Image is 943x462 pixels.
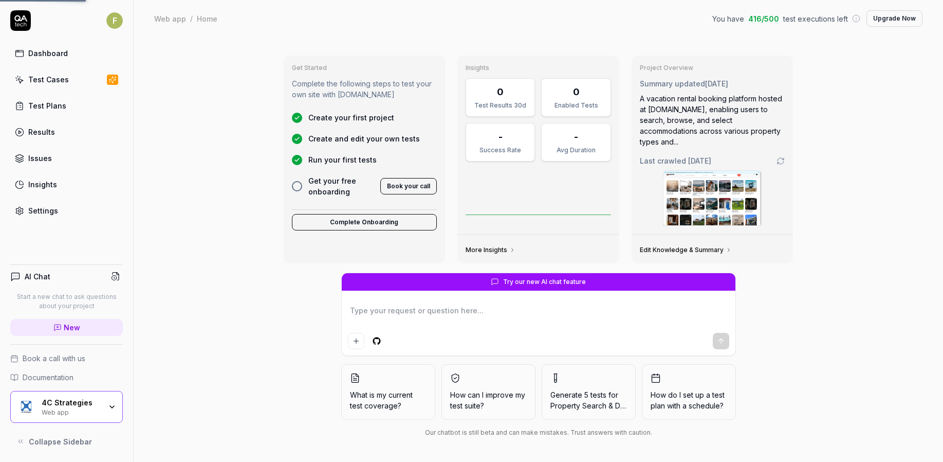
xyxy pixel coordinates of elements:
button: How do I set up a test plan with a schedule? [642,364,736,420]
img: Screenshot [663,171,761,225]
div: Our chatbot is still beta and can make mistakes. Trust answers with caution. [341,428,736,437]
div: A vacation rental booking platform hosted at [DOMAIN_NAME], enabling users to search, browse, and... [640,93,785,147]
a: Test Cases [10,69,123,90]
span: Last crawled [640,155,711,166]
a: More Insights [466,246,515,254]
a: Results [10,122,123,142]
div: - [574,130,578,144]
div: Web app [154,13,186,24]
a: Issues [10,148,123,168]
div: Home [197,13,217,24]
div: Dashboard [28,48,68,59]
button: Complete Onboarding [292,214,437,230]
button: 4C Strategies Logo4C StrategiesWeb app [10,391,123,423]
div: / [190,13,193,24]
div: 4C Strategies [42,398,101,407]
div: Results [28,127,55,137]
span: New [64,322,80,333]
div: - [498,130,503,144]
a: Dashboard [10,43,123,63]
h3: Project Overview [640,64,785,72]
span: Documentation [23,372,73,383]
span: test executions left [783,13,848,24]
button: Generate 5 tests forProperty Search & Disc [542,364,636,420]
span: You have [712,13,744,24]
span: What is my current test coverage? [350,389,427,411]
button: Book your call [380,178,437,194]
button: Add attachment [348,333,364,349]
a: Insights [10,174,123,194]
a: Settings [10,201,123,221]
button: F [106,10,123,31]
button: Upgrade Now [866,10,922,27]
span: F [106,12,123,29]
div: Test Plans [28,100,66,111]
button: How can I improve my test suite? [441,364,535,420]
div: Test Results 30d [472,101,528,110]
span: Summary updated [640,79,705,88]
a: Go to crawling settings [776,157,785,165]
h3: Get Started [292,64,437,72]
div: Avg Duration [548,146,604,155]
span: How can I improve my test suite? [450,389,527,411]
span: Collapse Sidebar [29,436,92,447]
div: Success Rate [472,146,528,155]
span: How do I set up a test plan with a schedule? [651,389,727,411]
time: [DATE] [705,79,728,88]
span: Run your first tests [308,154,377,165]
div: Web app [42,407,101,416]
span: Create and edit your own tests [308,133,420,144]
span: Book a call with us [23,353,85,364]
button: What is my current test coverage? [341,364,435,420]
div: 0 [573,85,580,99]
h3: Insights [466,64,611,72]
span: Create your first project [308,112,394,123]
div: Settings [28,205,58,216]
h4: AI Chat [25,271,50,282]
span: 416 / 500 [748,13,779,24]
button: Collapse Sidebar [10,431,123,452]
a: Edit Knowledge & Summary [640,246,732,254]
a: Book a call with us [10,353,123,364]
a: Documentation [10,372,123,383]
span: Try our new AI chat feature [503,277,586,287]
div: Test Cases [28,74,69,85]
a: Book your call [380,180,437,190]
img: 4C Strategies Logo [17,398,35,416]
time: [DATE] [688,156,711,165]
a: New [10,319,123,336]
span: Property Search & Disc [550,401,630,410]
div: 0 [497,85,504,99]
a: Test Plans [10,96,123,116]
div: Issues [28,153,52,164]
p: Complete the following steps to test your own site with [DOMAIN_NAME] [292,78,437,100]
div: Insights [28,179,57,190]
span: Get your free onboarding [308,175,375,197]
p: Start a new chat to ask questions about your project [10,292,123,311]
span: Generate 5 tests for [550,389,627,411]
div: Enabled Tests [548,101,604,110]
